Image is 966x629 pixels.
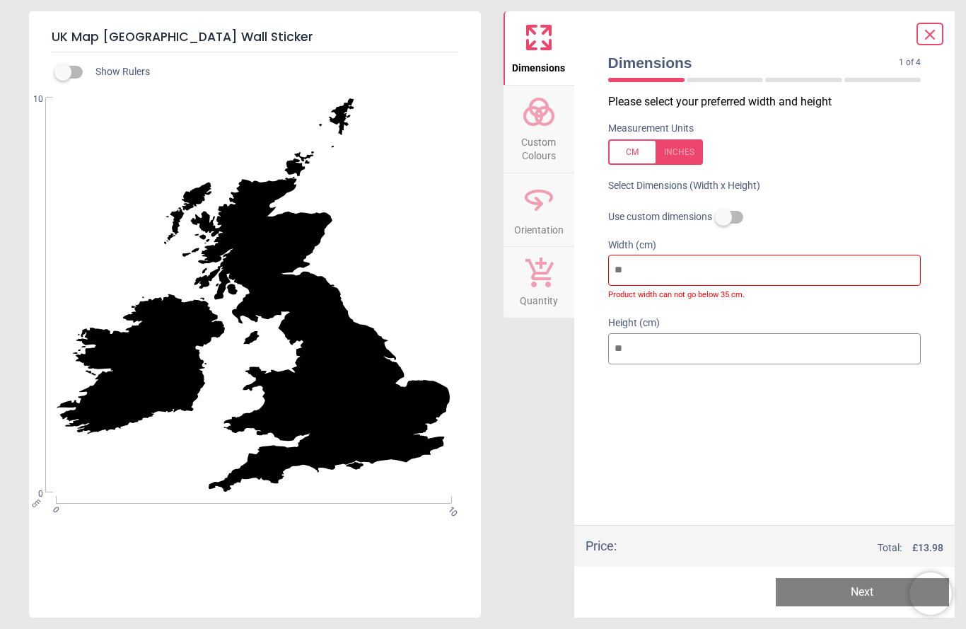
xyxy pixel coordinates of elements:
[918,542,943,553] span: 13.98
[514,217,564,238] span: Orientation
[52,23,458,52] h5: UK Map [GEOGRAPHIC_DATA] Wall Sticker
[512,54,565,76] span: Dimensions
[445,504,454,514] span: 10
[520,287,558,308] span: Quantity
[16,93,43,105] span: 10
[504,247,574,318] button: Quantity
[899,57,921,69] span: 1 of 4
[608,210,712,224] span: Use custom dimensions
[608,316,921,330] label: Height (cm)
[912,541,943,555] span: £
[608,122,694,136] label: Measurement Units
[909,572,952,615] iframe: Brevo live chat
[597,179,760,193] label: Select Dimensions (Width x Height)
[16,488,43,500] span: 0
[608,52,900,73] span: Dimensions
[50,504,59,514] span: 0
[608,286,921,301] label: Product width can not go below 35 cm.
[776,578,949,606] button: Next
[608,94,933,110] p: Please select your preferred width and height
[586,537,617,555] div: Price :
[505,129,573,163] span: Custom Colours
[63,64,481,81] div: Show Rulers
[504,86,574,173] button: Custom Colours
[504,173,574,247] button: Orientation
[638,541,944,555] div: Total:
[504,11,574,85] button: Dimensions
[30,497,42,509] span: cm
[608,238,921,253] label: Width (cm)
